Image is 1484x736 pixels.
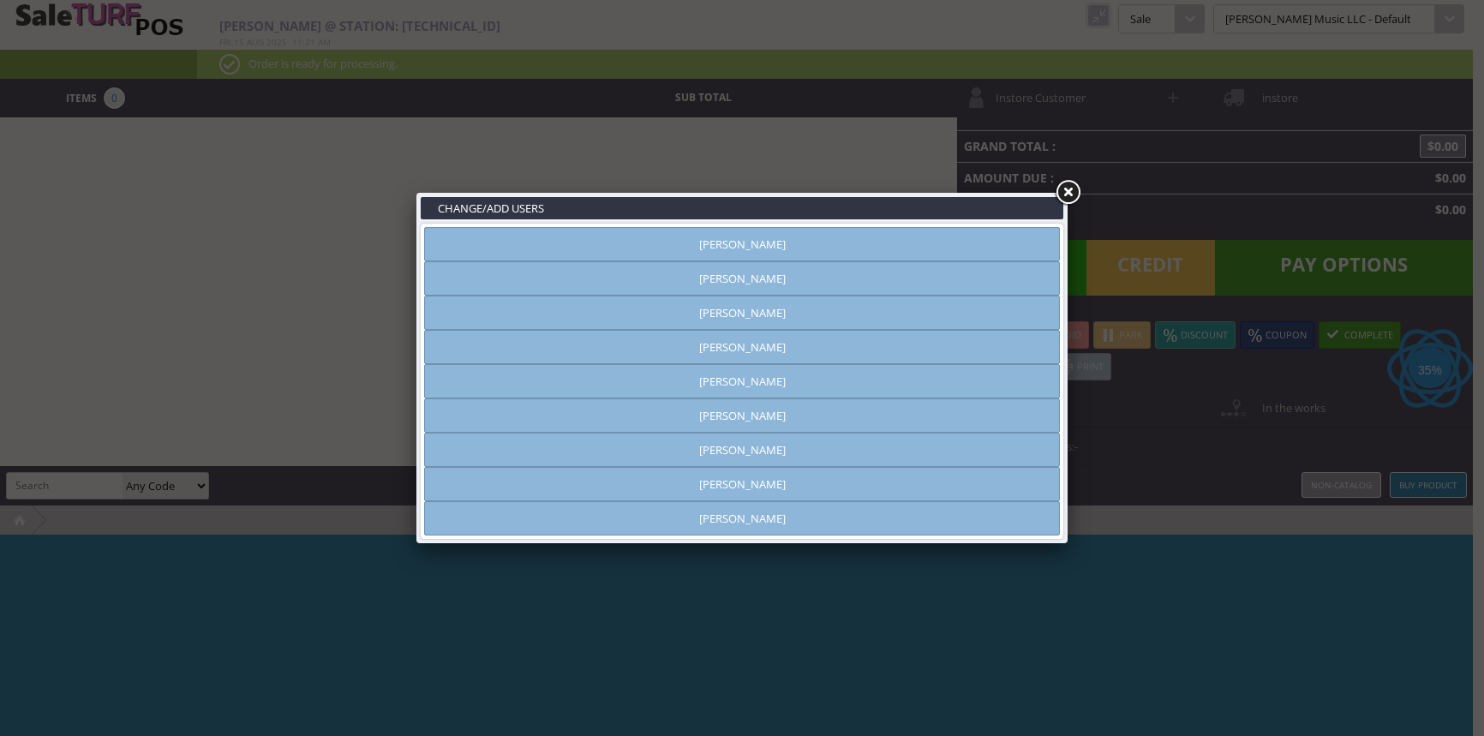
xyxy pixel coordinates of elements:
[424,261,1060,296] a: [PERSON_NAME]
[424,364,1060,398] a: [PERSON_NAME]
[424,501,1060,536] a: [PERSON_NAME]
[424,433,1060,467] a: [PERSON_NAME]
[424,296,1060,330] a: [PERSON_NAME]
[1052,177,1083,208] a: Close
[424,398,1060,433] a: [PERSON_NAME]
[424,227,1060,261] a: [PERSON_NAME]
[424,330,1060,364] a: [PERSON_NAME]
[421,197,1063,219] h3: CHANGE/ADD USERS
[424,467,1060,501] a: [PERSON_NAME]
